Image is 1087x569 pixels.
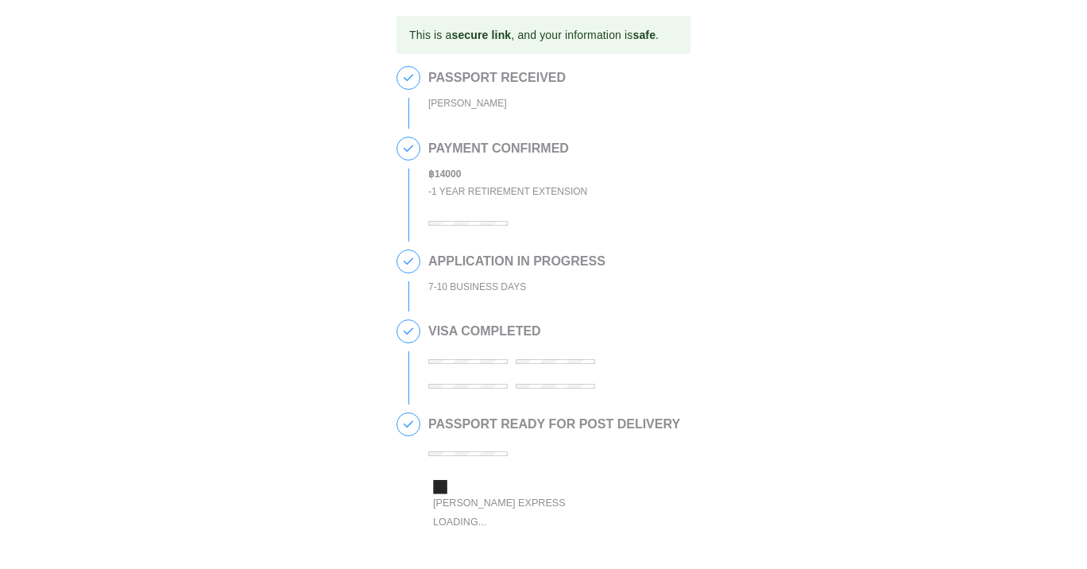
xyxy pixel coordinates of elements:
h2: PAYMENT CONFIRMED [428,141,587,156]
div: [PERSON_NAME] [428,95,566,113]
div: [PERSON_NAME] Express Loading... [433,494,600,532]
b: ฿ 14000 [428,168,461,180]
div: 7-10 BUSINESS DAYS [428,278,605,296]
h2: PASSPORT READY FOR POST DELIVERY [428,417,680,432]
span: 4 [397,320,420,343]
div: - 1 Year Retirement Extension [428,183,587,201]
h2: PASSPORT RECEIVED [428,71,566,85]
b: secure link [451,29,511,41]
h2: VISA COMPLETED [428,324,683,339]
div: This is a , and your information is . [409,21,659,49]
h2: APPLICATION IN PROGRESS [428,254,605,269]
b: safe [632,29,656,41]
span: 3 [397,250,420,273]
span: 1 [397,67,420,89]
span: 5 [397,413,420,435]
span: 2 [397,137,420,160]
